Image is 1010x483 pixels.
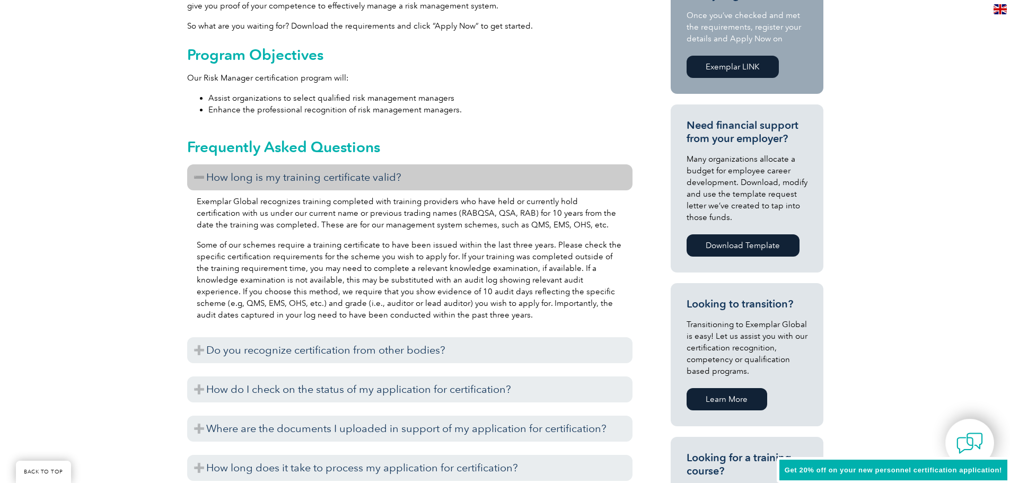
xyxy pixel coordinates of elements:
img: contact-chat.png [956,430,983,456]
p: Many organizations allocate a budget for employee career development. Download, modify and use th... [687,153,807,223]
h3: Do you recognize certification from other bodies? [187,337,633,363]
h2: Frequently Asked Questions [187,138,633,155]
h3: Looking to transition? [687,297,807,311]
a: BACK TO TOP [16,461,71,483]
li: Assist organizations to select qualified risk management managers [208,92,633,104]
h3: How long is my training certificate valid? [187,164,633,190]
p: Once you’ve checked and met the requirements, register your details and Apply Now on [687,10,807,45]
a: Exemplar LINK [687,56,779,78]
h3: How long does it take to process my application for certification? [187,455,633,481]
h3: Where are the documents I uploaded in support of my application for certification? [187,416,633,442]
h3: Need financial support from your employer? [687,119,807,145]
a: Learn More [687,388,767,410]
li: Enhance the professional recognition of risk management managers. [208,104,633,116]
p: So what are you waiting for? Download the requirements and click “Apply Now” to get started. [187,20,633,32]
p: Transitioning to Exemplar Global is easy! Let us assist you with our certification recognition, c... [687,319,807,377]
p: Some of our schemes require a training certificate to have been issued within the last three year... [197,239,623,321]
p: Exemplar Global recognizes training completed with training providers who have held or currently ... [197,196,623,231]
img: en [994,4,1007,14]
p: Our Risk Manager certification program will: [187,72,633,84]
h3: How do I check on the status of my application for certification? [187,376,633,402]
h3: Looking for a training course? [687,451,807,478]
h2: Program Objectives [187,46,633,63]
span: Get 20% off on your new personnel certification application! [785,466,1002,474]
a: Download Template [687,234,800,257]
